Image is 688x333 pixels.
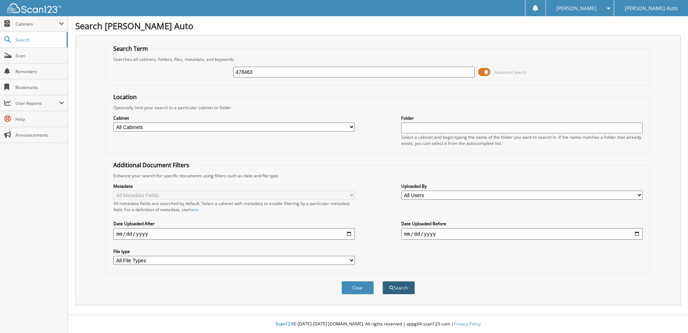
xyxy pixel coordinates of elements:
button: Clear [341,281,374,294]
div: All metadata fields are searched by default. Select a cabinet with metadata to enable filtering b... [113,200,355,213]
label: File type [113,248,355,254]
label: Date Uploaded Before [401,221,643,227]
span: User Reports [15,100,59,106]
label: Folder [401,115,643,121]
span: Bookmarks [15,84,64,90]
span: [PERSON_NAME] [556,6,597,10]
span: Reminders [15,68,64,75]
span: [PERSON_NAME] Auto [625,6,678,10]
a: here [189,207,198,213]
iframe: Chat Widget [652,298,688,333]
button: Search [383,281,415,294]
div: Select a cabinet and begin typing the name of the folder you want to search in. If the name match... [401,134,643,146]
label: Cabinet [113,115,355,121]
div: © [DATE]-[DATE] [DOMAIN_NAME]. All rights reserved | appg04-scan123-com | [68,315,688,333]
label: Date Uploaded After [113,221,355,227]
div: Enhance your search for specific documents using filters such as date and file type. [110,173,646,179]
span: Announcements [15,132,64,138]
span: Search [15,37,63,43]
span: Cabinets [15,21,59,27]
span: Scan123 [276,321,293,327]
div: Optionally limit your search to a particular cabinet or folder [110,105,646,111]
h1: Search [PERSON_NAME] Auto [75,20,681,32]
legend: Search Term [110,45,151,53]
img: scan123-logo-white.svg [7,3,61,13]
legend: Additional Document Filters [110,161,193,169]
input: end [401,228,643,240]
input: start [113,228,355,240]
label: Metadata [113,183,355,189]
div: Searches all cabinets, folders, files, metadata, and keywords [110,56,646,62]
label: Uploaded By [401,183,643,189]
a: Privacy Policy [454,321,481,327]
span: Help [15,116,64,122]
legend: Location [110,93,140,101]
span: Scan [15,53,64,59]
span: Advanced Search [494,70,526,75]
